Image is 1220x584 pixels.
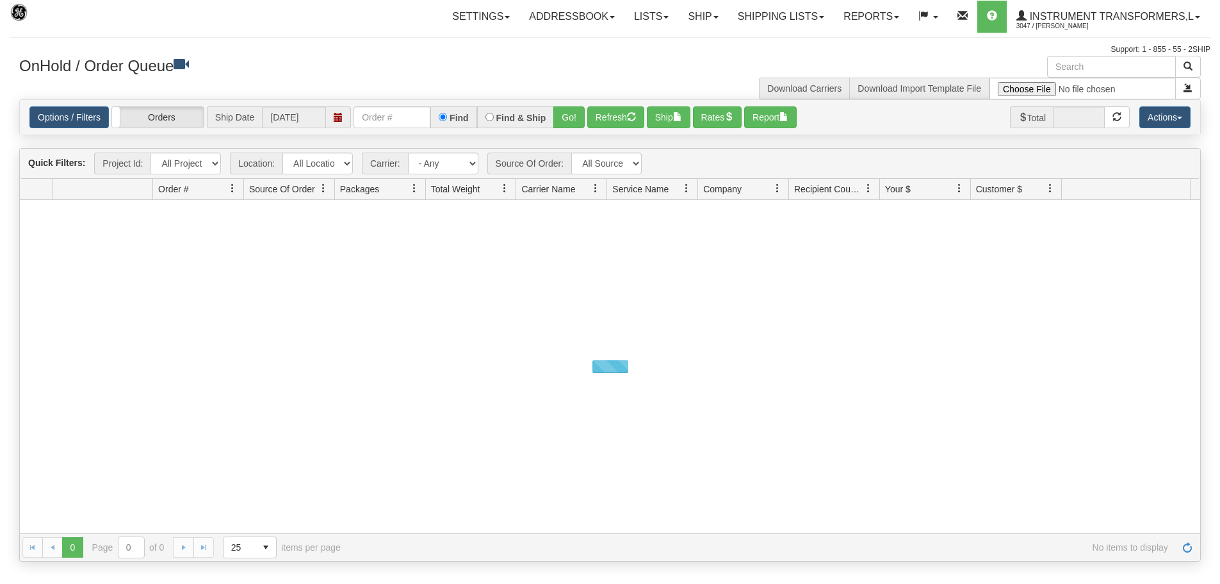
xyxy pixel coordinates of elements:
[585,178,606,199] a: Carrier Name filter column settings
[858,83,981,94] a: Download Import Template File
[231,541,248,554] span: 25
[976,183,1022,196] span: Customer $
[794,183,863,196] span: Recipient Country
[948,178,970,199] a: Your $ filter column settings
[92,537,165,558] span: Page of 0
[112,107,204,128] label: Orders
[494,178,516,199] a: Total Weight filter column settings
[158,183,188,196] span: Order #
[1177,537,1198,558] a: Refresh
[624,1,678,33] a: Lists
[1175,56,1201,78] button: Search
[19,56,601,74] h3: OnHold / Order Queue
[496,113,546,122] label: Find & Ship
[94,153,150,174] span: Project Id:
[450,113,469,122] label: Find
[222,178,243,199] a: Order # filter column settings
[249,183,315,196] span: Source Of Order
[313,178,334,199] a: Source Of Order filter column settings
[403,178,425,199] a: Packages filter column settings
[676,178,697,199] a: Service Name filter column settings
[362,153,408,174] span: Carrier:
[1191,226,1219,357] iframe: chat widget
[519,1,624,33] a: Addressbook
[744,106,797,128] button: Report
[340,183,379,196] span: Packages
[728,1,834,33] a: Shipping lists
[487,153,572,174] span: Source Of Order:
[1010,106,1054,128] span: Total
[647,106,690,128] button: Ship
[1139,106,1191,128] button: Actions
[10,3,75,36] img: logo3047.jpg
[703,183,742,196] span: Company
[767,178,788,199] a: Company filter column settings
[223,537,277,558] span: Page sizes drop down
[223,537,341,558] span: items per page
[693,106,742,128] button: Rates
[521,183,575,196] span: Carrier Name
[885,183,911,196] span: Your $
[431,183,480,196] span: Total Weight
[834,1,909,33] a: Reports
[1027,11,1194,22] span: Instrument Transformers,L
[1039,178,1061,199] a: Customer $ filter column settings
[207,106,262,128] span: Ship Date
[553,106,585,128] button: Go!
[1047,56,1176,78] input: Search
[858,178,879,199] a: Recipient Country filter column settings
[28,156,85,169] label: Quick Filters:
[443,1,519,33] a: Settings
[230,153,282,174] span: Location:
[10,44,1210,55] div: Support: 1 - 855 - 55 - 2SHIP
[612,183,669,196] span: Service Name
[1016,20,1112,33] span: 3047 / [PERSON_NAME]
[20,149,1200,179] div: grid toolbar
[587,106,644,128] button: Refresh
[1007,1,1210,33] a: Instrument Transformers,L 3047 / [PERSON_NAME]
[256,537,276,558] span: select
[359,542,1168,553] span: No items to display
[767,83,842,94] a: Download Carriers
[62,537,83,558] span: Page 0
[29,106,109,128] a: Options / Filters
[989,78,1176,99] input: Import
[678,1,728,33] a: Ship
[354,106,430,128] input: Order #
